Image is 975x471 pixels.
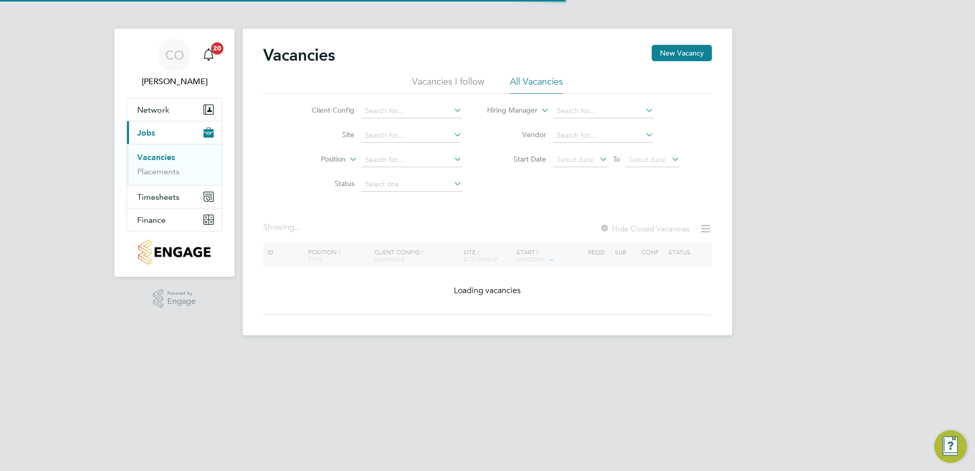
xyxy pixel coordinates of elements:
label: Vendor [487,130,546,139]
li: Vacancies I follow [412,75,484,94]
a: CO[PERSON_NAME] [126,39,222,88]
span: Powered by [167,289,196,298]
a: 20 [198,39,219,71]
input: Select one [362,177,462,192]
img: countryside-properties-logo-retina.png [138,240,210,265]
span: Network [137,105,169,115]
div: Showing [263,222,303,233]
button: Timesheets [127,186,222,208]
span: Select date [629,155,665,164]
span: To [610,152,623,166]
li: All Vacancies [510,75,563,94]
label: Hide Closed Vacancies [600,224,689,233]
span: Cheryl O'Toole [126,75,222,88]
h2: Vacancies [263,45,335,65]
input: Search for... [553,104,654,118]
label: Hiring Manager [479,106,537,116]
input: Search for... [362,153,462,167]
button: Engage Resource Center [934,430,967,463]
span: Finance [137,215,166,225]
a: Vacancies [137,152,175,162]
label: Status [296,179,354,188]
span: Jobs [137,128,155,138]
span: 20 [211,42,223,55]
span: Engage [167,297,196,306]
a: Go to home page [126,240,222,265]
span: ... [295,222,301,232]
div: Jobs [127,144,222,185]
input: Search for... [362,128,462,143]
nav: Main navigation [114,29,235,277]
button: Finance [127,208,222,231]
button: Network [127,98,222,121]
label: Start Date [487,154,546,164]
label: Position [287,154,346,165]
span: CO [165,48,184,62]
label: Site [296,130,354,139]
button: Jobs [127,121,222,144]
label: Client Config [296,106,354,115]
span: Timesheets [137,192,179,202]
input: Search for... [362,104,462,118]
span: Select date [557,155,594,164]
input: Search for... [553,128,654,143]
button: New Vacancy [652,45,712,61]
a: Powered byEngage [153,289,196,308]
a: Placements [137,167,179,176]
